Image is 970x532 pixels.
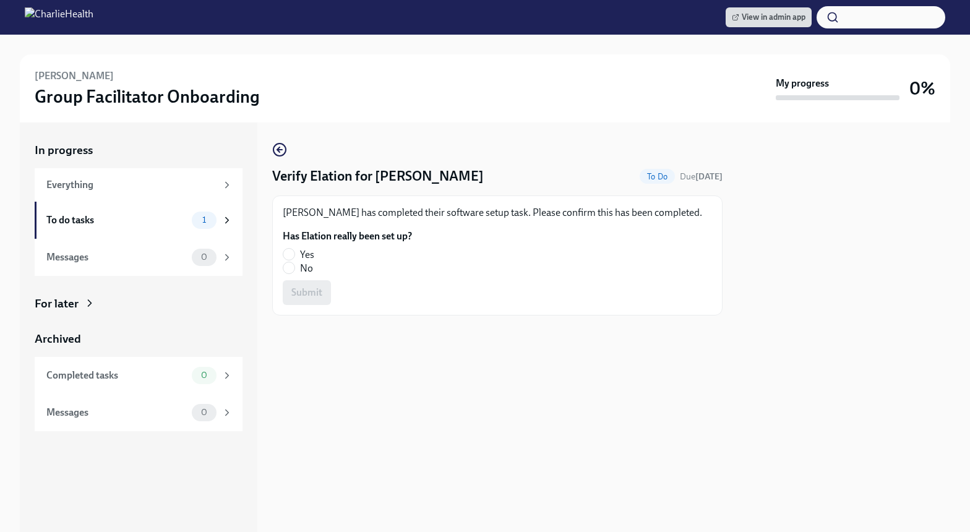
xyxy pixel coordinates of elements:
[35,168,242,202] a: Everything
[194,252,215,262] span: 0
[776,77,829,90] strong: My progress
[35,142,242,158] a: In progress
[35,239,242,276] a: Messages0
[46,213,187,227] div: To do tasks
[35,296,242,312] a: For later
[695,171,723,182] strong: [DATE]
[35,202,242,239] a: To do tasks1
[680,171,723,182] span: Due
[732,11,805,24] span: View in admin app
[680,171,723,182] span: October 19th, 2025 10:00
[909,77,935,100] h3: 0%
[35,85,260,108] h3: Group Facilitator Onboarding
[35,296,79,312] div: For later
[35,69,114,83] h6: [PERSON_NAME]
[46,369,187,382] div: Completed tasks
[46,406,187,419] div: Messages
[195,215,213,225] span: 1
[640,172,675,181] span: To Do
[46,251,187,264] div: Messages
[194,371,215,380] span: 0
[46,178,217,192] div: Everything
[35,394,242,431] a: Messages0
[726,7,812,27] a: View in admin app
[283,230,412,243] label: Has Elation really been set up?
[272,167,484,186] h4: Verify Elation for [PERSON_NAME]
[35,357,242,394] a: Completed tasks0
[283,206,712,220] p: [PERSON_NAME] has completed their software setup task. Please confirm this has been completed.
[300,262,313,275] span: No
[25,7,93,27] img: CharlieHealth
[300,248,314,262] span: Yes
[194,408,215,417] span: 0
[35,331,242,347] a: Archived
